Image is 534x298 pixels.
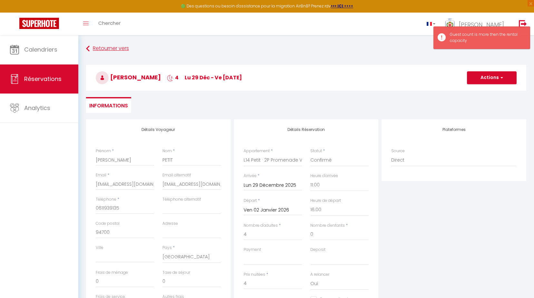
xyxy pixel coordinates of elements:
[162,245,172,251] label: Pays
[96,245,103,251] label: Ville
[244,272,265,278] label: Prix nuitées
[459,21,504,29] span: [PERSON_NAME]
[96,127,221,132] h4: Détails Voyageur
[96,270,128,276] label: Frais de ménage
[450,32,523,44] div: Guest count is more then the rental capacity
[445,18,455,32] img: ...
[310,223,345,229] label: Nombre d'enfants
[24,45,57,54] span: Calendriers
[244,223,278,229] label: Nombre d'adultes
[244,198,257,204] label: Départ
[244,247,261,253] label: Payment
[391,127,517,132] h4: Plateformes
[96,172,106,178] label: Email
[24,75,62,83] span: Réservations
[19,18,59,29] img: Super Booking
[167,74,179,81] span: 4
[185,74,242,81] span: lu 29 Déc - ve [DATE]
[467,71,517,84] button: Actions
[86,97,131,113] li: Informations
[244,173,257,179] label: Arrivée
[391,148,405,154] label: Source
[331,3,353,9] a: >>> ICI <<<<
[310,272,329,278] label: A relancer
[244,127,369,132] h4: Détails Réservation
[310,247,325,253] label: Deposit
[98,20,121,26] span: Chercher
[24,104,50,112] span: Analytics
[96,148,111,154] label: Prénom
[162,148,172,154] label: Nom
[162,196,201,203] label: Téléphone alternatif
[310,173,338,179] label: Heure d'arrivée
[96,73,161,81] span: [PERSON_NAME]
[310,198,341,204] label: Heure de départ
[162,172,191,178] label: Email alternatif
[162,270,190,276] label: Taxe de séjour
[519,20,527,28] img: logout
[96,221,120,227] label: Code postal
[96,196,116,203] label: Téléphone
[86,43,526,55] a: Retourner vers
[310,148,322,154] label: Statut
[93,13,125,35] a: Chercher
[162,221,178,227] label: Adresse
[244,148,270,154] label: Appartement
[440,13,512,35] a: ... [PERSON_NAME]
